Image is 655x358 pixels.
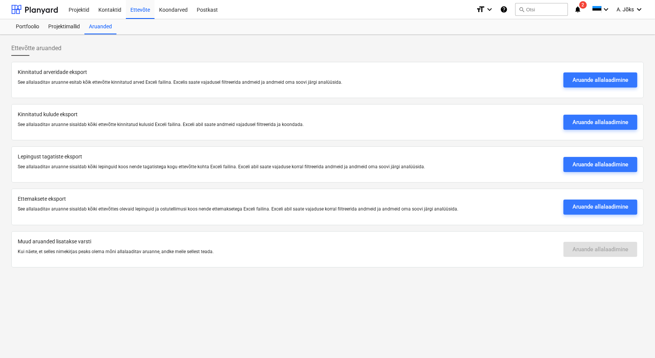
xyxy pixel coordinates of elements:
[18,206,557,212] p: See allalaaditav aruanne sisaldab kõiki ettevõttes olevaid lepinguid ja ostutellimusi koos nende ...
[563,115,637,130] button: Aruande allalaadimine
[84,19,116,34] a: Aruanded
[18,68,557,76] p: Kinnitatud arveridade eksport
[18,111,557,118] p: Kinnitatud kulude eksport
[617,6,634,12] span: A. Jõks
[572,117,628,127] div: Aruande allalaadimine
[579,1,587,9] span: 2
[18,121,557,128] p: See allalaaditav aruanne sisaldab kõiki ettevõtte kinnitatud kulusid Exceli failina. Exceli abil ...
[574,5,582,14] i: notifications
[515,3,568,16] button: Otsi
[572,160,628,169] div: Aruande allalaadimine
[18,238,557,246] p: Muud aruanded lisatakse varsti
[476,5,485,14] i: format_size
[11,19,44,34] a: Portfoolio
[572,202,628,212] div: Aruande allalaadimine
[601,5,611,14] i: keyboard_arrow_down
[18,195,557,203] p: Ettemaksete eksport
[44,19,84,34] a: Projektimallid
[18,79,557,86] p: See allalaaditav aruanne esitab kõik ettevõtte kinnitatud arved Exceli failina. Excelis saate vaj...
[635,5,644,14] i: keyboard_arrow_down
[572,75,628,85] div: Aruande allalaadimine
[18,153,557,161] p: Lepingust tagatiste eksport
[563,157,637,172] button: Aruande allalaadimine
[519,6,525,12] span: search
[11,44,61,53] span: Ettevõtte aruanded
[563,72,637,88] button: Aruande allalaadimine
[500,5,508,14] i: Abikeskus
[617,322,655,358] iframe: Chat Widget
[563,200,637,215] button: Aruande allalaadimine
[18,249,557,255] p: Kui näete, et selles nimekirjas peaks olema mõni allalaaditav aruanne, andke meile sellest teada.
[485,5,494,14] i: keyboard_arrow_down
[18,164,557,170] p: See allalaaditav aruanne sisaldab kõiki lepinguid koos nende tagatistega kogu ettevõtte kohta Exc...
